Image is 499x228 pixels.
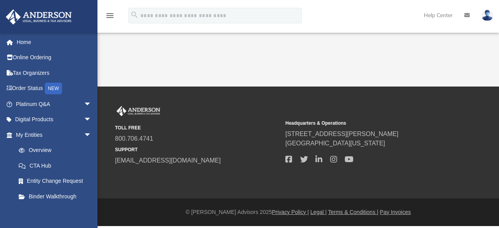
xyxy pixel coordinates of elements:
a: Privacy Policy | [272,209,309,215]
a: Home [5,34,103,50]
span: arrow_drop_down [84,112,99,128]
a: [STREET_ADDRESS][PERSON_NAME] [285,131,398,137]
a: My Entitiesarrow_drop_down [5,127,103,143]
i: search [130,11,139,19]
span: arrow_drop_down [84,96,99,112]
i: menu [105,11,115,20]
a: 800.706.4741 [115,135,153,142]
img: Anderson Advisors Platinum Portal [4,9,74,25]
small: SUPPORT [115,146,280,153]
small: TOLL FREE [115,124,280,131]
a: Pay Invoices [380,209,411,215]
a: menu [105,15,115,20]
a: Overview [11,143,103,158]
small: Headquarters & Operations [285,120,450,127]
a: Platinum Q&Aarrow_drop_down [5,96,103,112]
a: Terms & Conditions | [328,209,379,215]
a: [EMAIL_ADDRESS][DOMAIN_NAME] [115,157,221,164]
a: Legal | [310,209,327,215]
div: NEW [45,83,62,94]
img: User Pic [481,10,493,21]
a: CTA Hub [11,158,103,173]
a: Entity Change Request [11,173,103,189]
a: Online Ordering [5,50,103,65]
div: © [PERSON_NAME] Advisors 2025 [97,208,499,216]
a: [GEOGRAPHIC_DATA][US_STATE] [285,140,385,147]
a: Digital Productsarrow_drop_down [5,112,103,127]
a: Binder Walkthrough [11,189,103,204]
a: Order StatusNEW [5,81,103,97]
span: arrow_drop_down [84,127,99,143]
a: Tax Organizers [5,65,103,81]
img: Anderson Advisors Platinum Portal [115,106,162,116]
